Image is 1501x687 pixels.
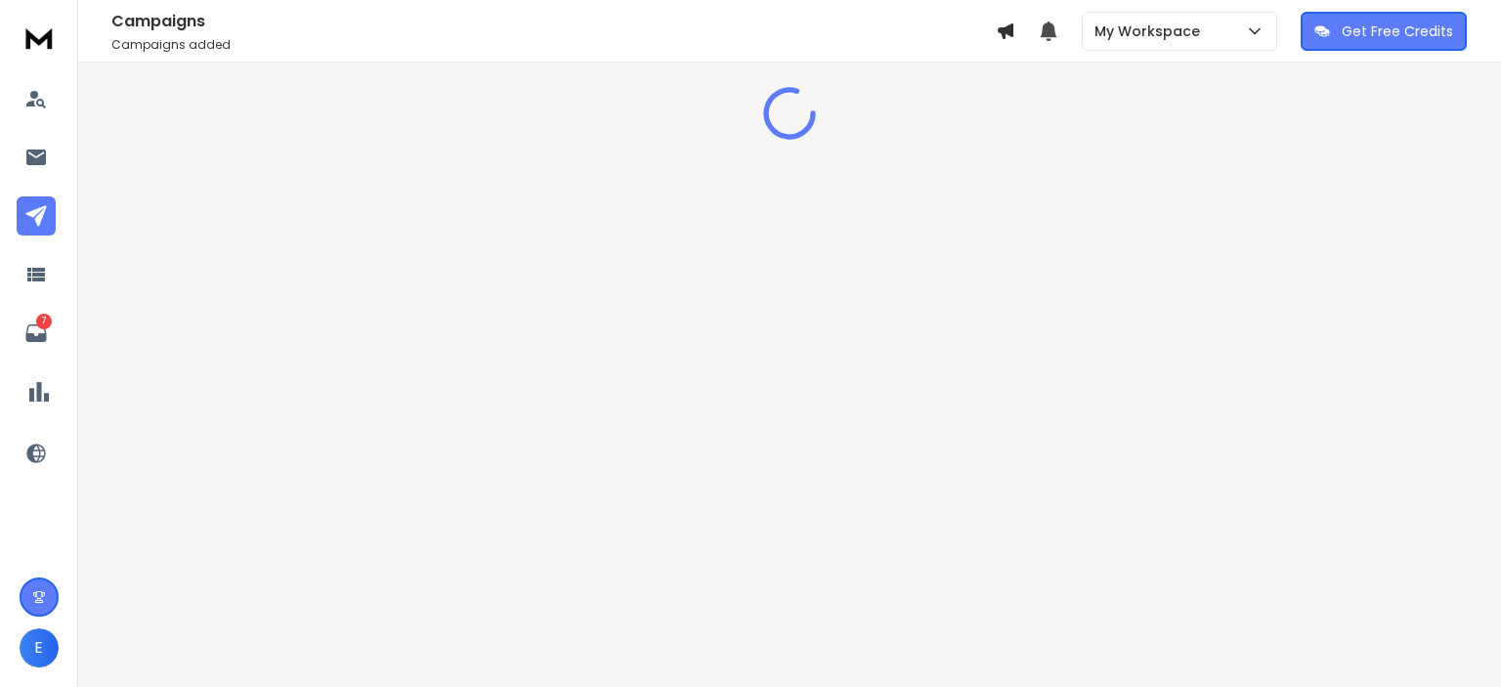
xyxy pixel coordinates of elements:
h1: Campaigns [111,10,996,33]
p: Get Free Credits [1342,21,1453,41]
img: logo [20,20,59,56]
a: 7 [17,314,56,353]
p: 7 [36,314,52,329]
button: E [20,628,59,667]
p: My Workspace [1094,21,1208,41]
button: Get Free Credits [1301,12,1467,51]
p: Campaigns added [111,37,996,53]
